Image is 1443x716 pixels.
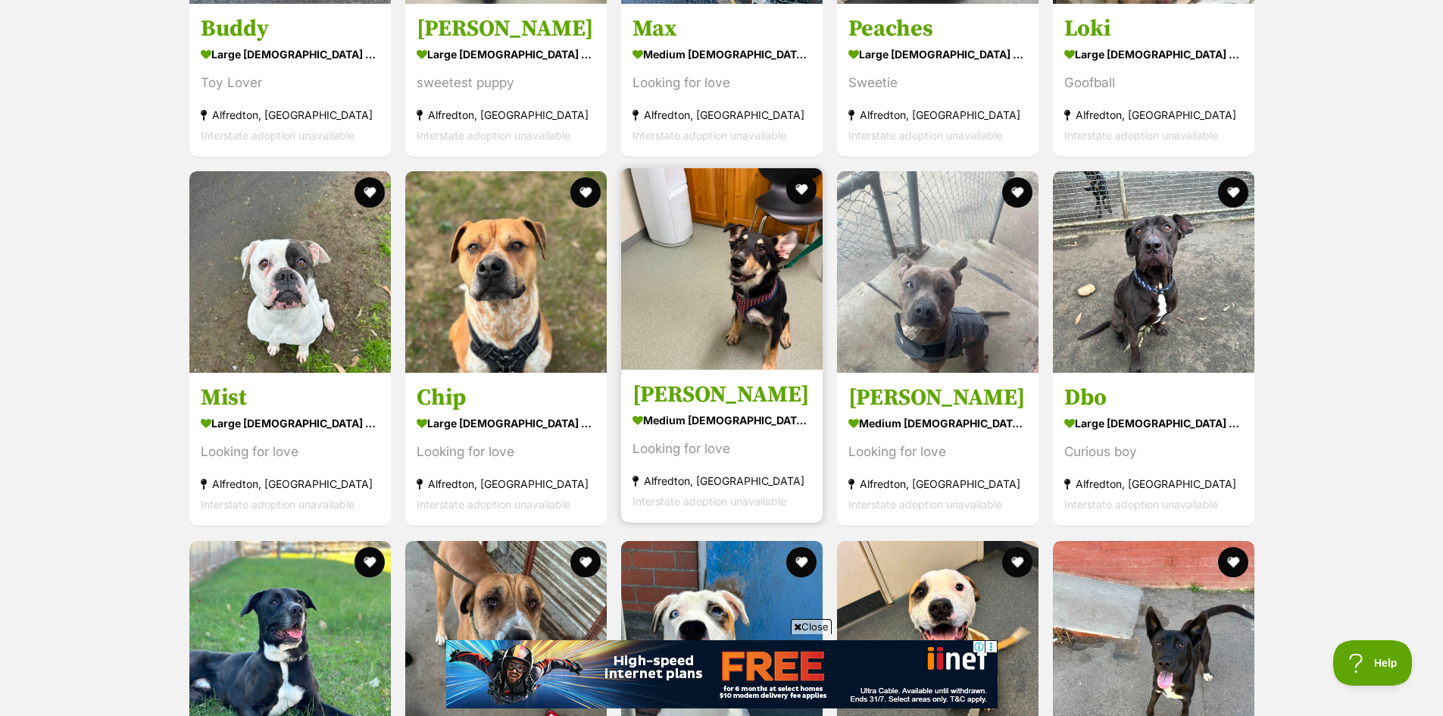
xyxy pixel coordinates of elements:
[632,14,811,43] h3: Max
[1064,129,1218,142] span: Interstate adoption unavailable
[837,171,1039,373] img: Stella
[405,3,607,157] a: [PERSON_NAME] large [DEMOGRAPHIC_DATA] Dog sweetest puppy Alfredton, [GEOGRAPHIC_DATA] Interstate...
[848,129,1002,142] span: Interstate adoption unavailable
[1002,177,1032,208] button: favourite
[848,413,1027,435] div: medium [DEMOGRAPHIC_DATA] Dog
[621,370,823,524] a: [PERSON_NAME] medium [DEMOGRAPHIC_DATA] Dog Looking for love Alfredton, [GEOGRAPHIC_DATA] Interst...
[837,373,1039,527] a: [PERSON_NAME] medium [DEMOGRAPHIC_DATA] Dog Looking for love Alfredton, [GEOGRAPHIC_DATA] Interst...
[848,474,1027,495] div: Alfredton, [GEOGRAPHIC_DATA]
[1064,442,1243,463] div: Curious boy
[1064,14,1243,43] h3: Loki
[1064,43,1243,65] div: large [DEMOGRAPHIC_DATA] Dog
[417,413,595,435] div: large [DEMOGRAPHIC_DATA] Dog
[848,43,1027,65] div: large [DEMOGRAPHIC_DATA] Dog
[621,3,823,157] a: Max medium [DEMOGRAPHIC_DATA] Dog Looking for love Alfredton, [GEOGRAPHIC_DATA] Interstate adopti...
[1064,413,1243,435] div: large [DEMOGRAPHIC_DATA] Dog
[417,73,595,93] div: sweetest puppy
[355,177,385,208] button: favourite
[1064,384,1243,413] h3: Dbo
[632,410,811,432] div: medium [DEMOGRAPHIC_DATA] Dog
[417,474,595,495] div: Alfredton, [GEOGRAPHIC_DATA]
[201,43,379,65] div: large [DEMOGRAPHIC_DATA] Dog
[417,105,595,125] div: Alfredton, [GEOGRAPHIC_DATA]
[786,547,817,577] button: favourite
[1064,105,1243,125] div: Alfredton, [GEOGRAPHIC_DATA]
[355,547,385,577] button: favourite
[848,499,1002,511] span: Interstate adoption unavailable
[201,413,379,435] div: large [DEMOGRAPHIC_DATA] Dog
[189,3,391,157] a: Buddy large [DEMOGRAPHIC_DATA] Dog Toy Lover Alfredton, [GEOGRAPHIC_DATA] Interstate adoption una...
[1218,547,1248,577] button: favourite
[1053,3,1254,157] a: Loki large [DEMOGRAPHIC_DATA] Dog Goofball Alfredton, [GEOGRAPHIC_DATA] Interstate adoption unava...
[1218,177,1248,208] button: favourite
[791,619,832,634] span: Close
[632,129,786,142] span: Interstate adoption unavailable
[201,499,355,511] span: Interstate adoption unavailable
[786,174,817,205] button: favourite
[632,73,811,93] div: Looking for love
[848,14,1027,43] h3: Peaches
[405,171,607,373] img: Chip
[201,14,379,43] h3: Buddy
[632,381,811,410] h3: [PERSON_NAME]
[201,105,379,125] div: Alfredton, [GEOGRAPHIC_DATA]
[848,384,1027,413] h3: [PERSON_NAME]
[417,442,595,463] div: Looking for love
[189,373,391,527] a: Mist large [DEMOGRAPHIC_DATA] Dog Looking for love Alfredton, [GEOGRAPHIC_DATA] Interstate adopti...
[848,73,1027,93] div: Sweetie
[201,442,379,463] div: Looking for love
[632,496,786,508] span: Interstate adoption unavailable
[405,373,607,527] a: Chip large [DEMOGRAPHIC_DATA] Dog Looking for love Alfredton, [GEOGRAPHIC_DATA] Interstate adopti...
[417,384,595,413] h3: Chip
[1053,171,1254,373] img: Dbo
[201,129,355,142] span: Interstate adoption unavailable
[201,474,379,495] div: Alfredton, [GEOGRAPHIC_DATA]
[1002,547,1032,577] button: favourite
[1064,73,1243,93] div: Goofball
[189,171,391,373] img: Mist
[417,129,570,142] span: Interstate adoption unavailable
[632,43,811,65] div: medium [DEMOGRAPHIC_DATA] Dog
[632,439,811,460] div: Looking for love
[1064,474,1243,495] div: Alfredton, [GEOGRAPHIC_DATA]
[848,442,1027,463] div: Looking for love
[621,168,823,370] img: Freddy
[1053,373,1254,527] a: Dbo large [DEMOGRAPHIC_DATA] Dog Curious boy Alfredton, [GEOGRAPHIC_DATA] Interstate adoption una...
[417,43,595,65] div: large [DEMOGRAPHIC_DATA] Dog
[1064,499,1218,511] span: Interstate adoption unavailable
[201,73,379,93] div: Toy Lover
[632,471,811,492] div: Alfredton, [GEOGRAPHIC_DATA]
[837,3,1039,157] a: Peaches large [DEMOGRAPHIC_DATA] Dog Sweetie Alfredton, [GEOGRAPHIC_DATA] Interstate adoption una...
[201,384,379,413] h3: Mist
[632,105,811,125] div: Alfredton, [GEOGRAPHIC_DATA]
[848,105,1027,125] div: Alfredton, [GEOGRAPHIC_DATA]
[446,640,998,708] iframe: Advertisement
[570,547,601,577] button: favourite
[417,14,595,43] h3: [PERSON_NAME]
[417,499,570,511] span: Interstate adoption unavailable
[570,177,601,208] button: favourite
[1333,640,1413,686] iframe: Help Scout Beacon - Open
